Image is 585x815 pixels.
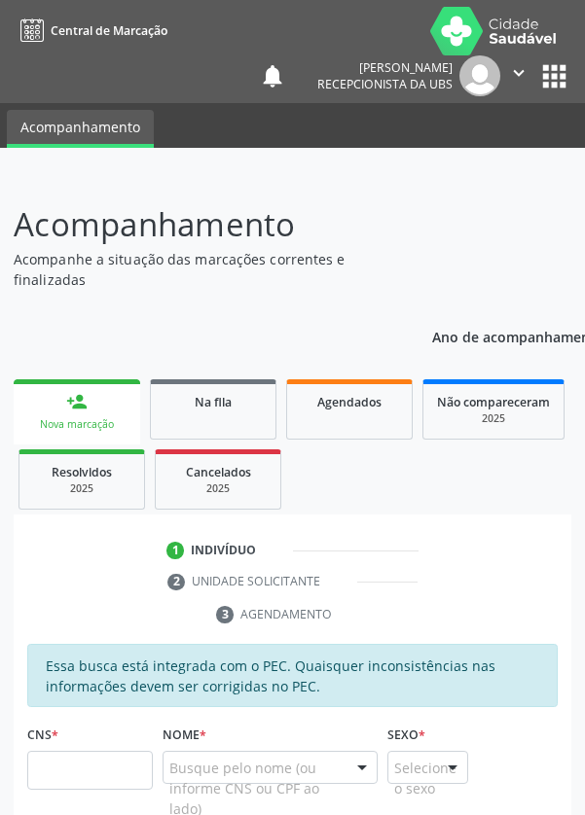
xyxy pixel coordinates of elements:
[191,542,256,559] div: Indivíduo
[459,55,500,96] img: img
[437,411,550,426] div: 2025
[317,394,382,410] span: Agendados
[14,15,167,47] a: Central de Marcação
[508,62,530,84] i: 
[500,55,537,96] button: 
[437,394,550,410] span: Não compareceram
[387,721,425,751] label: Sexo
[27,721,58,751] label: CNS
[537,59,571,93] button: apps
[27,644,558,707] div: Essa busca está integrada com o PEC. Quaisquer inconsistências nas informações devem ser corrigid...
[186,464,251,480] span: Cancelados
[166,542,184,559] div: 1
[27,417,127,432] div: Nova marcação
[259,62,286,89] button: notifications
[163,721,206,751] label: Nome
[14,249,404,290] p: Acompanhe a situação das marcações correntes e finalizadas
[52,464,112,480] span: Resolvidos
[317,76,453,92] span: Recepcionista da UBS
[7,110,154,148] a: Acompanhamento
[317,59,453,76] div: [PERSON_NAME]
[169,481,267,496] div: 2025
[66,391,88,412] div: person_add
[394,758,457,798] span: Selecione o sexo
[14,200,404,249] p: Acompanhamento
[195,394,232,410] span: Na fila
[33,481,130,496] div: 2025
[51,22,167,39] span: Central de Marcação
